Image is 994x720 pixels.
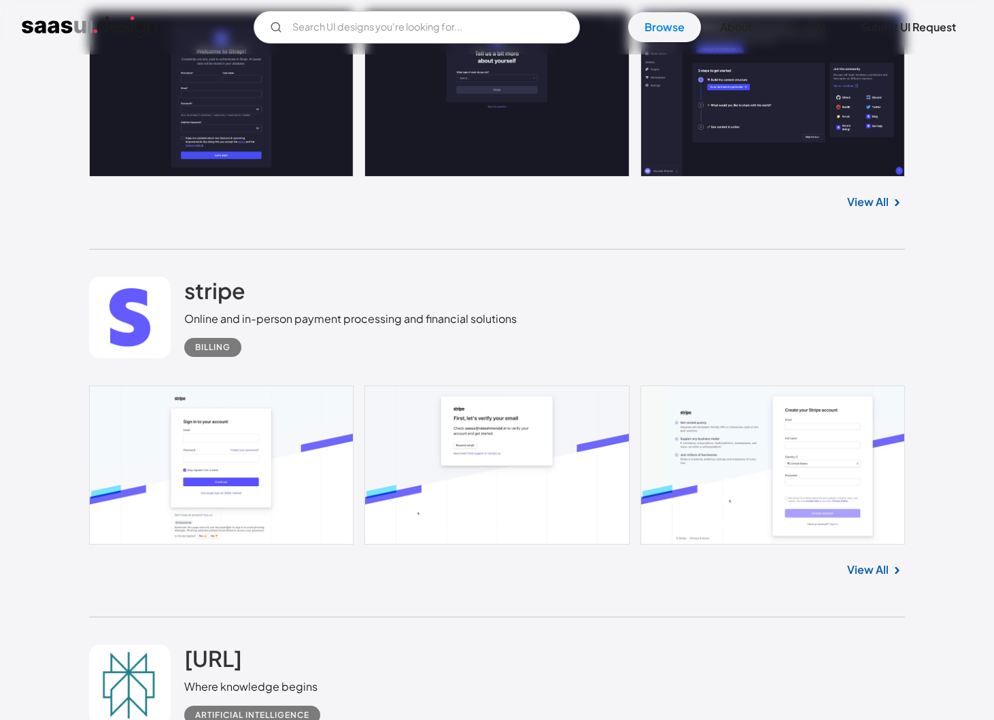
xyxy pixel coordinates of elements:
a: Submit UI Request [844,12,972,42]
a: About [704,12,768,42]
a: SaaS Ai [771,12,842,42]
h2: stripe [184,277,245,304]
a: Browse [628,12,701,42]
a: View All [847,562,889,578]
form: Email Form [254,11,580,44]
a: View All [847,194,889,210]
h2: [URL] [184,645,242,672]
div: Online and in-person payment processing and financial solutions [184,311,517,327]
input: Search UI designs you're looking for... [254,11,580,44]
a: [URL] [184,645,242,679]
div: Where knowledge begins [184,679,331,695]
a: stripe [184,277,245,311]
a: home [22,16,157,38]
div: Billing [195,339,230,356]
